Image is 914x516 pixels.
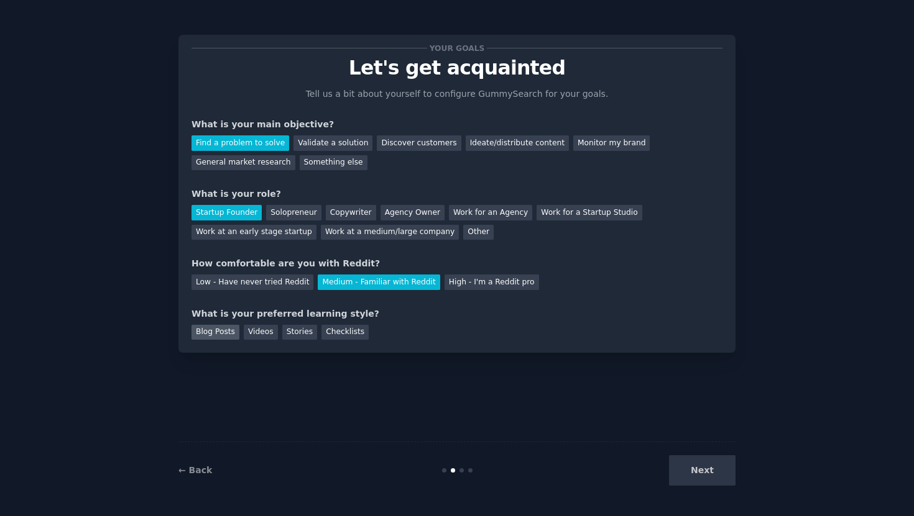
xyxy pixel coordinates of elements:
[192,325,239,340] div: Blog Posts
[192,274,313,290] div: Low - Have never tried Reddit
[192,155,295,171] div: General market research
[192,135,289,151] div: Find a problem to solve
[244,325,278,340] div: Videos
[321,325,369,340] div: Checklists
[537,205,642,220] div: Work for a Startup Studio
[300,88,614,101] p: Tell us a bit about yourself to configure GummySearch for your goals.
[321,225,459,240] div: Work at a medium/large company
[449,205,532,220] div: Work for an Agency
[300,155,367,171] div: Something else
[192,118,722,131] div: What is your main objective?
[326,205,376,220] div: Copywriter
[178,465,212,475] a: ← Back
[192,57,722,79] p: Let's get acquainted
[192,188,722,201] div: What is your role?
[466,135,569,151] div: Ideate/distribute content
[192,225,316,240] div: Work at an early stage startup
[192,257,722,270] div: How comfortable are you with Reddit?
[318,274,440,290] div: Medium - Familiar with Reddit
[427,42,487,55] span: Your goals
[192,307,722,320] div: What is your preferred learning style?
[573,135,650,151] div: Monitor my brand
[266,205,321,220] div: Solopreneur
[381,205,445,220] div: Agency Owner
[293,135,372,151] div: Validate a solution
[445,274,539,290] div: High - I'm a Reddit pro
[192,205,262,220] div: Startup Founder
[377,135,461,151] div: Discover customers
[463,225,494,240] div: Other
[282,325,317,340] div: Stories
